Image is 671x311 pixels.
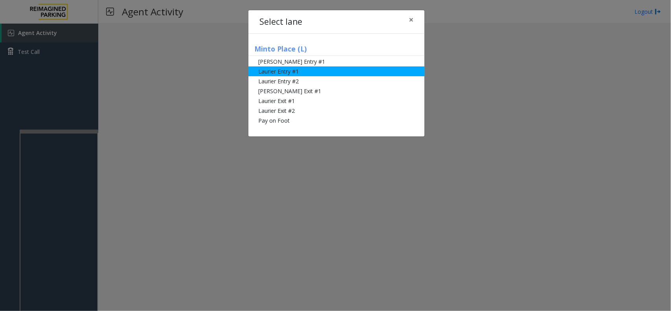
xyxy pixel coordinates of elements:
[248,57,425,66] li: [PERSON_NAME] Entry #1
[248,66,425,76] li: Laurier Entry #1
[248,116,425,125] li: Pay on Foot
[259,16,302,28] h4: Select lane
[248,76,425,86] li: Laurier Entry #2
[403,10,419,29] button: Close
[248,45,425,56] h5: Minto Place (L)
[248,96,425,106] li: Laurier Exit #1
[409,14,414,25] span: ×
[248,106,425,116] li: Laurier Exit #2
[248,86,425,96] li: [PERSON_NAME] Exit #1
